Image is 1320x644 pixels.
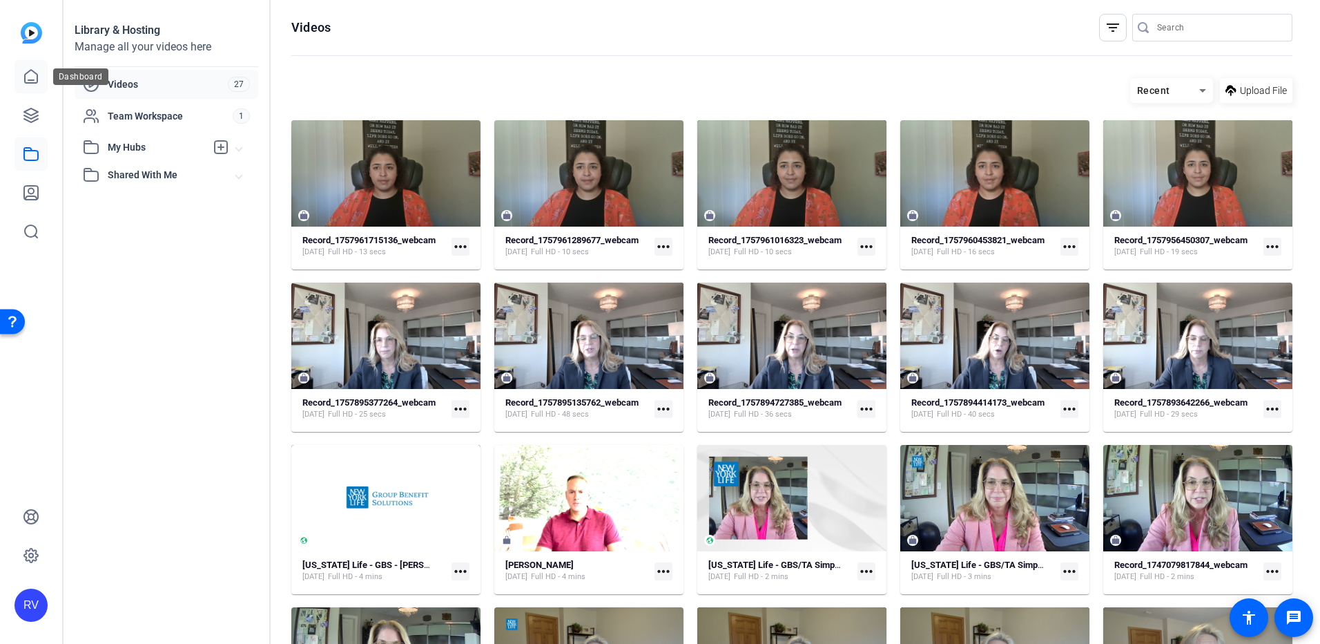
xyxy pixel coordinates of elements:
[937,247,995,258] span: Full HD - 16 secs
[1241,609,1257,626] mat-icon: accessibility
[505,560,574,570] strong: [PERSON_NAME]
[857,400,875,418] mat-icon: more_horiz
[857,238,875,256] mat-icon: more_horiz
[734,247,792,258] span: Full HD - 10 secs
[654,562,672,580] mat-icon: more_horiz
[1263,238,1281,256] mat-icon: more_horiz
[233,108,250,124] span: 1
[911,409,933,420] span: [DATE]
[505,409,527,420] span: [DATE]
[53,68,108,85] div: Dashboard
[21,22,42,44] img: blue-gradient.svg
[228,77,250,92] span: 27
[1114,397,1248,408] strong: Record_1757893642266_webcam
[1137,85,1170,96] span: Recent
[708,397,852,420] a: Record_1757894727385_webcam[DATE]Full HD - 36 secs
[1114,235,1258,258] a: Record_1757956450307_webcam[DATE]Full HD - 19 secs
[708,247,730,258] span: [DATE]
[505,397,649,420] a: Record_1757895135762_webcam[DATE]Full HD - 48 secs
[75,161,258,189] mat-expansion-panel-header: Shared With Me
[505,397,639,408] strong: Record_1757895135762_webcam
[911,235,1045,245] strong: Record_1757960453821_webcam
[1114,247,1136,258] span: [DATE]
[1157,19,1281,36] input: Search
[531,571,585,583] span: Full HD - 4 mins
[302,397,446,420] a: Record_1757895377264_webcam[DATE]Full HD - 25 secs
[1240,84,1287,98] span: Upload File
[328,247,386,258] span: Full HD - 13 secs
[302,247,324,258] span: [DATE]
[108,77,228,91] span: Videos
[708,397,842,408] strong: Record_1757894727385_webcam
[857,562,875,580] mat-icon: more_horiz
[1263,400,1281,418] mat-icon: more_horiz
[937,571,991,583] span: Full HD - 3 mins
[452,400,469,418] mat-icon: more_horiz
[108,140,206,155] span: My Hubs
[75,39,258,55] div: Manage all your videos here
[302,571,324,583] span: [DATE]
[911,560,1055,583] a: [US_STATE] Life - GBS/TA Simple (47933)[DATE]Full HD - 3 mins
[452,238,469,256] mat-icon: more_horiz
[708,560,852,583] a: [US_STATE] Life - GBS/TA Simple (47936)[DATE]Full HD - 2 mins
[328,571,382,583] span: Full HD - 4 mins
[1140,247,1198,258] span: Full HD - 19 secs
[911,397,1045,408] strong: Record_1757894414173_webcam
[708,235,842,245] strong: Record_1757961016323_webcam
[505,571,527,583] span: [DATE]
[1060,400,1078,418] mat-icon: more_horiz
[654,238,672,256] mat-icon: more_horiz
[302,409,324,420] span: [DATE]
[911,397,1055,420] a: Record_1757894414173_webcam[DATE]Full HD - 40 secs
[1140,409,1198,420] span: Full HD - 29 secs
[302,560,468,570] strong: [US_STATE] Life - GBS - [PERSON_NAME]
[505,247,527,258] span: [DATE]
[1060,238,1078,256] mat-icon: more_horiz
[654,400,672,418] mat-icon: more_horiz
[75,133,258,161] mat-expansion-panel-header: My Hubs
[75,22,258,39] div: Library & Hosting
[302,397,436,408] strong: Record_1757895377264_webcam
[911,560,1078,570] strong: [US_STATE] Life - GBS/TA Simple (47933)
[1114,235,1248,245] strong: Record_1757956450307_webcam
[911,235,1055,258] a: Record_1757960453821_webcam[DATE]Full HD - 16 secs
[1220,78,1292,103] button: Upload File
[708,571,730,583] span: [DATE]
[1285,609,1302,626] mat-icon: message
[1140,571,1194,583] span: Full HD - 2 mins
[911,571,933,583] span: [DATE]
[531,409,589,420] span: Full HD - 48 secs
[1114,409,1136,420] span: [DATE]
[1114,397,1258,420] a: Record_1757893642266_webcam[DATE]Full HD - 29 secs
[302,235,446,258] a: Record_1757961715136_webcam[DATE]Full HD - 13 secs
[937,409,995,420] span: Full HD - 40 secs
[1060,562,1078,580] mat-icon: more_horiz
[1114,571,1136,583] span: [DATE]
[1114,560,1248,570] strong: Record_1747079817844_webcam
[708,560,875,570] strong: [US_STATE] Life - GBS/TA Simple (47936)
[505,235,639,245] strong: Record_1757961289677_webcam
[505,560,649,583] a: [PERSON_NAME][DATE]Full HD - 4 mins
[291,19,331,36] h1: Videos
[708,235,852,258] a: Record_1757961016323_webcam[DATE]Full HD - 10 secs
[911,247,933,258] span: [DATE]
[328,409,386,420] span: Full HD - 25 secs
[302,235,436,245] strong: Record_1757961715136_webcam
[302,560,446,583] a: [US_STATE] Life - GBS - [PERSON_NAME][DATE]Full HD - 4 mins
[1114,560,1258,583] a: Record_1747079817844_webcam[DATE]Full HD - 2 mins
[1105,19,1121,36] mat-icon: filter_list
[1263,562,1281,580] mat-icon: more_horiz
[108,168,236,182] span: Shared With Me
[14,589,48,622] div: RV
[505,235,649,258] a: Record_1757961289677_webcam[DATE]Full HD - 10 secs
[734,409,792,420] span: Full HD - 36 secs
[531,247,589,258] span: Full HD - 10 secs
[734,571,788,583] span: Full HD - 2 mins
[452,562,469,580] mat-icon: more_horiz
[108,109,233,123] span: Team Workspace
[708,409,730,420] span: [DATE]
